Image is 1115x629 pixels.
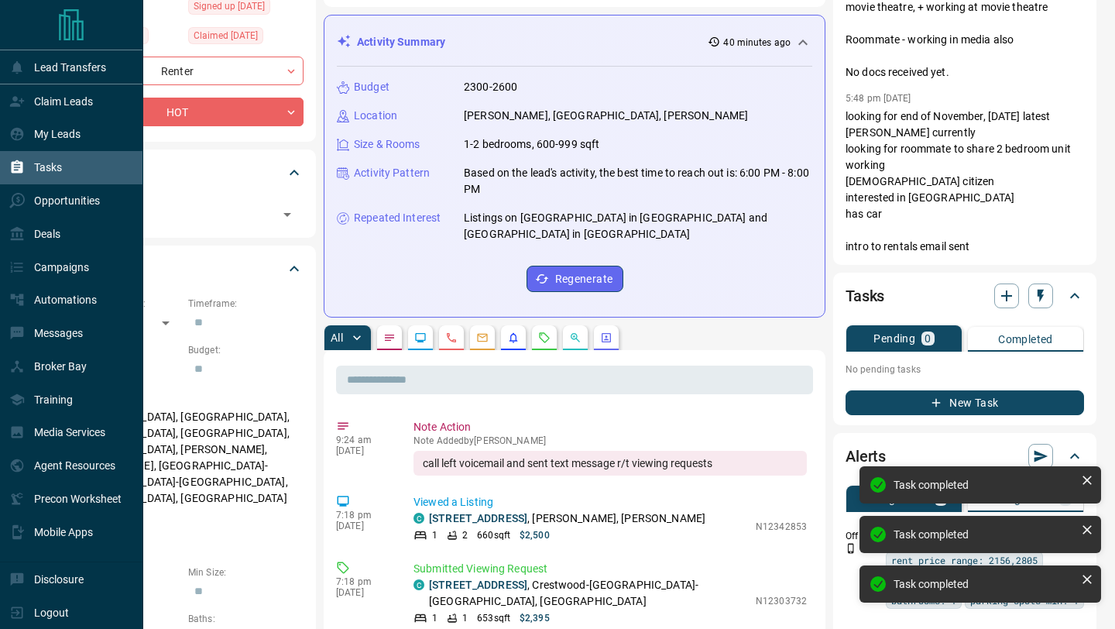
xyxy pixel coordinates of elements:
[846,438,1084,475] div: Alerts
[336,435,390,445] p: 9:24 am
[414,332,427,344] svg: Lead Browsing Activity
[429,512,527,524] a: [STREET_ADDRESS]
[331,332,343,343] p: All
[432,611,437,625] p: 1
[413,579,424,590] div: condos.ca
[357,34,445,50] p: Activity Summary
[998,334,1053,345] p: Completed
[894,528,1075,541] div: Task completed
[337,28,812,57] div: Activity Summary40 minutes ago
[336,521,390,531] p: [DATE]
[507,332,520,344] svg: Listing Alerts
[756,520,807,534] p: N12342853
[432,528,437,542] p: 1
[723,36,791,50] p: 40 minutes ago
[873,333,915,344] p: Pending
[520,611,550,625] p: $2,395
[194,28,258,43] span: Claimed [DATE]
[476,332,489,344] svg: Emails
[413,513,424,524] div: condos.ca
[464,108,748,124] p: [PERSON_NAME], [GEOGRAPHIC_DATA], [PERSON_NAME]
[756,594,807,608] p: N12303732
[462,611,468,625] p: 1
[477,611,510,625] p: 653 sqft
[65,250,304,287] div: Criteria
[188,565,304,579] p: Min Size:
[925,333,931,344] p: 0
[464,165,812,198] p: Based on the lead's activity, the best time to reach out is: 6:00 PM - 8:00 PM
[336,587,390,598] p: [DATE]
[846,444,886,469] h2: Alerts
[413,419,807,435] p: Note Action
[429,579,527,591] a: [STREET_ADDRESS]
[188,343,304,357] p: Budget:
[336,445,390,456] p: [DATE]
[354,136,420,153] p: Size & Rooms
[846,277,1084,314] div: Tasks
[429,577,748,610] p: , Crestwood-[GEOGRAPHIC_DATA]-[GEOGRAPHIC_DATA], [GEOGRAPHIC_DATA]
[336,510,390,521] p: 7:18 pm
[65,98,304,126] div: HOT
[464,210,812,242] p: Listings on [GEOGRAPHIC_DATA] in [GEOGRAPHIC_DATA] and [GEOGRAPHIC_DATA] in [GEOGRAPHIC_DATA]
[188,297,304,311] p: Timeframe:
[188,27,304,49] div: Fri Nov 01 2024
[569,332,582,344] svg: Opportunities
[846,358,1084,381] p: No pending tasks
[413,451,807,476] div: call left voicemail and sent text message r/t viewing requests
[846,390,1084,415] button: New Task
[65,519,304,533] p: Motivation:
[65,57,304,85] div: Renter
[413,561,807,577] p: Submitted Viewing Request
[894,479,1075,491] div: Task completed
[354,79,389,95] p: Budget
[477,528,510,542] p: 660 sqft
[464,136,599,153] p: 1-2 bedrooms, 600-999 sqft
[600,332,612,344] svg: Agent Actions
[846,529,877,543] p: Off
[413,494,807,510] p: Viewed a Listing
[354,165,430,181] p: Activity Pattern
[846,93,911,104] p: 5:48 pm [DATE]
[65,404,304,511] p: [GEOGRAPHIC_DATA], [GEOGRAPHIC_DATA], [GEOGRAPHIC_DATA], [GEOGRAPHIC_DATA], [GEOGRAPHIC_DATA], [P...
[464,79,517,95] p: 2300-2600
[538,332,551,344] svg: Requests
[413,435,807,446] p: Note Added by [PERSON_NAME]
[354,108,397,124] p: Location
[188,612,304,626] p: Baths:
[520,528,550,542] p: $2,500
[527,266,623,292] button: Regenerate
[445,332,458,344] svg: Calls
[336,576,390,587] p: 7:18 pm
[65,154,304,191] div: Tags
[846,108,1084,255] p: looking for end of November, [DATE] latest [PERSON_NAME] currently looking for roommate to share ...
[383,332,396,344] svg: Notes
[65,390,304,404] p: Areas Searched:
[462,528,468,542] p: 2
[276,204,298,225] button: Open
[846,543,856,554] svg: Push Notification Only
[846,284,884,308] h2: Tasks
[429,510,705,527] p: , [PERSON_NAME], [PERSON_NAME]
[354,210,441,226] p: Repeated Interest
[894,578,1075,590] div: Task completed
